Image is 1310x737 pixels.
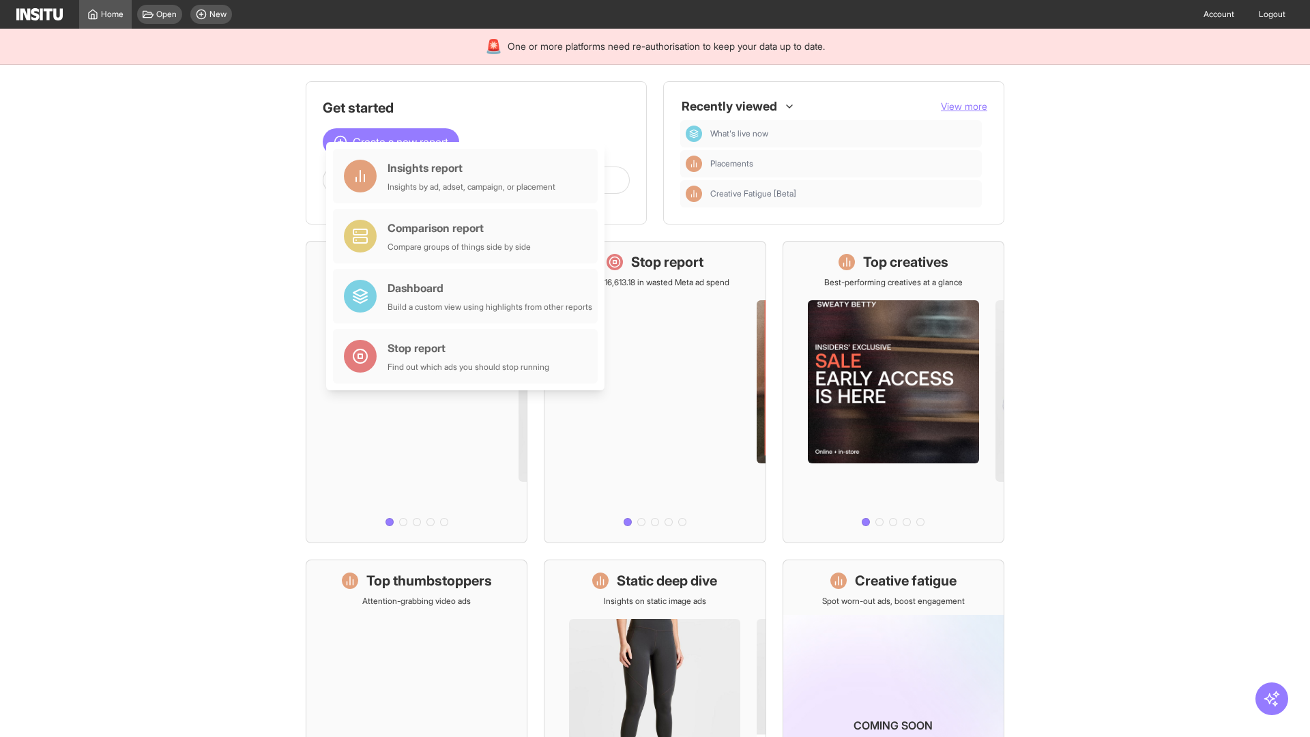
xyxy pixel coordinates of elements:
[388,302,592,313] div: Build a custom view using highlights from other reports
[388,220,531,236] div: Comparison report
[156,9,177,20] span: Open
[863,252,948,272] h1: Top creatives
[101,9,123,20] span: Home
[710,188,796,199] span: Creative Fatigue [Beta]
[485,37,502,56] div: 🚨
[941,100,987,113] button: View more
[388,182,555,192] div: Insights by ad, adset, campaign, or placement
[941,100,987,112] span: View more
[710,128,768,139] span: What's live now
[604,596,706,607] p: Insights on static image ads
[710,188,976,199] span: Creative Fatigue [Beta]
[306,241,527,543] a: What's live nowSee all active ads instantly
[388,280,592,296] div: Dashboard
[631,252,703,272] h1: Stop report
[824,277,963,288] p: Best-performing creatives at a glance
[366,571,492,590] h1: Top thumbstoppers
[388,242,531,252] div: Compare groups of things side by side
[388,160,555,176] div: Insights report
[209,9,227,20] span: New
[388,362,549,373] div: Find out which ads you should stop running
[783,241,1004,543] a: Top creativesBest-performing creatives at a glance
[710,158,753,169] span: Placements
[323,98,630,117] h1: Get started
[686,156,702,172] div: Insights
[362,596,471,607] p: Attention-grabbing video ads
[617,571,717,590] h1: Static deep dive
[580,277,729,288] p: Save £16,613.18 in wasted Meta ad spend
[686,186,702,202] div: Insights
[544,241,766,543] a: Stop reportSave £16,613.18 in wasted Meta ad spend
[710,128,976,139] span: What's live now
[388,340,549,356] div: Stop report
[508,40,825,53] span: One or more platforms need re-authorisation to keep your data up to date.
[353,134,448,150] span: Create a new report
[16,8,63,20] img: Logo
[686,126,702,142] div: Dashboard
[710,158,976,169] span: Placements
[323,128,459,156] button: Create a new report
